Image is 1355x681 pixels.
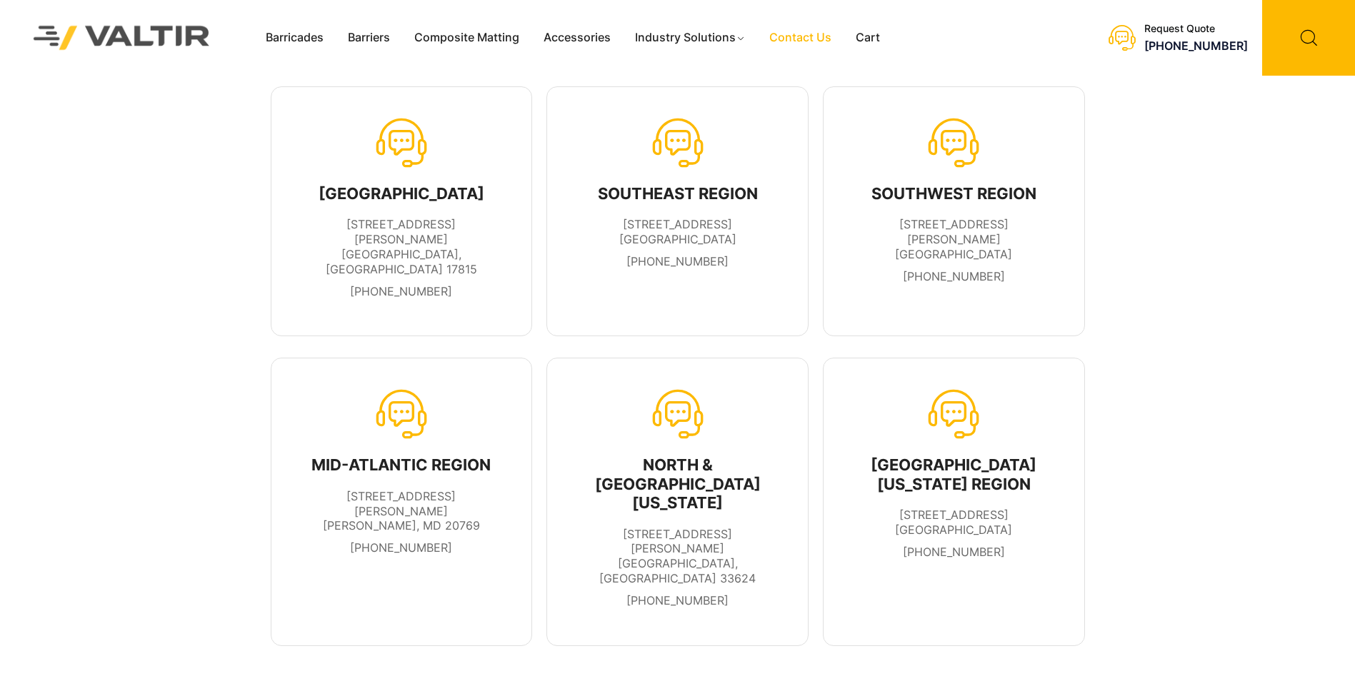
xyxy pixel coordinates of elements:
[895,217,1012,261] span: [STREET_ADDRESS][PERSON_NAME] [GEOGRAPHIC_DATA]
[531,27,623,49] a: Accessories
[402,27,531,49] a: Composite Matting
[854,455,1054,493] div: [GEOGRAPHIC_DATA][US_STATE] REGION
[350,284,452,298] a: [PHONE_NUMBER]
[15,7,229,68] img: Valtir Rentals
[599,527,756,585] span: [STREET_ADDRESS][PERSON_NAME] [GEOGRAPHIC_DATA], [GEOGRAPHIC_DATA] 33624
[326,217,477,276] span: [STREET_ADDRESS][PERSON_NAME] [GEOGRAPHIC_DATA], [GEOGRAPHIC_DATA] 17815
[577,455,778,512] div: NORTH & [GEOGRAPHIC_DATA][US_STATE]
[757,27,844,49] a: Contact Us
[626,593,729,607] a: [PHONE_NUMBER]
[323,489,480,533] span: [STREET_ADDRESS][PERSON_NAME] [PERSON_NAME], MD 20769
[895,508,1012,537] span: [STREET_ADDRESS] [GEOGRAPHIC_DATA]
[1144,23,1248,35] div: Request Quote
[598,184,758,203] div: SOUTHEAST REGION
[903,545,1005,559] a: [PHONE_NUMBER]
[336,27,402,49] a: Barriers
[626,254,729,268] a: [PHONE_NUMBER]
[350,540,452,555] a: [PHONE_NUMBER]
[903,269,1005,283] a: [PHONE_NUMBER]
[854,184,1054,203] div: SOUTHWEST REGION
[844,27,892,49] a: Cart
[1144,39,1248,53] a: [PHONE_NUMBER]
[301,455,502,474] div: MID-ATLANTIC REGION
[301,184,502,203] div: [GEOGRAPHIC_DATA]
[254,27,336,49] a: Barricades
[623,27,758,49] a: Industry Solutions
[619,217,736,246] span: [STREET_ADDRESS] [GEOGRAPHIC_DATA]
